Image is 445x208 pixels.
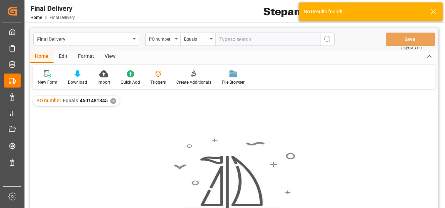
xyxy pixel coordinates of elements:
input: Type to search [215,33,320,46]
span: 4501481345 [80,98,108,103]
div: Import [98,79,110,85]
div: Home [30,51,54,63]
button: search button [320,33,335,46]
div: New Form [38,79,57,85]
div: Create Additionals [176,79,211,85]
div: View [99,51,121,63]
div: Download [68,79,87,85]
button: open menu [145,33,180,46]
div: Triggers [150,79,166,85]
div: Final Delivery [30,3,75,14]
div: File Browser [222,79,245,85]
a: Home [30,15,42,20]
div: Equals [184,34,208,42]
img: Stepan_Company_logo.svg.png_1713531530.png [263,5,315,18]
div: PO number [149,34,173,42]
button: open menu [180,33,215,46]
div: Edit [54,51,73,63]
div: Quick Add [121,79,140,85]
span: PO number [36,98,61,103]
span: Equals [63,98,78,103]
button: Save [386,33,435,46]
div: ✕ [110,98,116,104]
div: Format [73,51,99,63]
div: Final Delivery [37,34,130,43]
span: Ctrl/CMD + S [401,46,422,51]
button: open menu [33,33,138,46]
div: No Results found! [304,8,424,15]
